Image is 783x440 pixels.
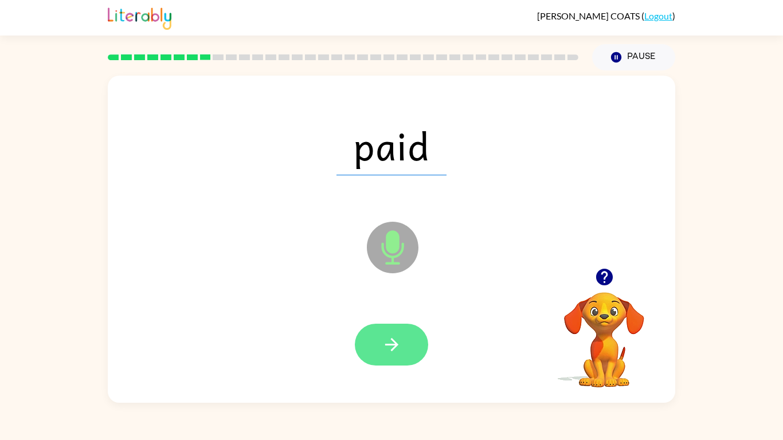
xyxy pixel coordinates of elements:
div: ( ) [537,10,675,21]
span: paid [336,116,447,175]
a: Logout [644,10,672,21]
video: Your browser must support playing .mp4 files to use Literably. Please try using another browser. [547,274,661,389]
button: Pause [592,44,675,70]
img: Literably [108,5,171,30]
span: [PERSON_NAME] COATS [537,10,641,21]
